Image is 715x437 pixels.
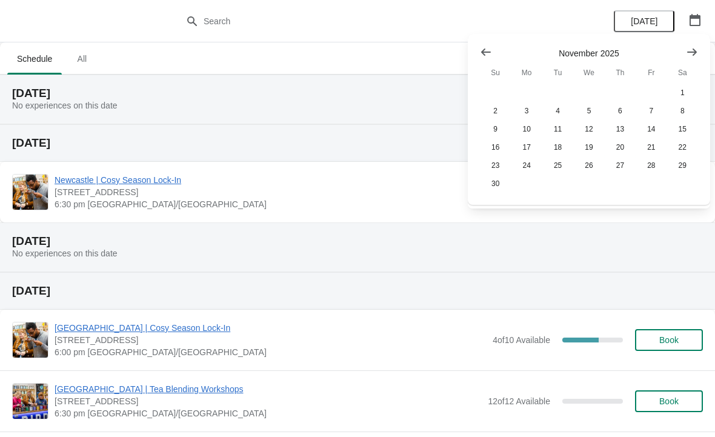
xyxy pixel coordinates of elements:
[542,102,573,120] button: Tuesday November 4 2025
[480,156,511,175] button: Sunday November 23 2025
[67,48,97,70] span: All
[614,10,674,32] button: [DATE]
[605,120,636,138] button: Thursday November 13 2025
[635,390,703,412] button: Book
[631,16,657,26] span: [DATE]
[480,138,511,156] button: Sunday November 16 2025
[636,102,667,120] button: Friday November 7 2025
[7,48,62,70] span: Schedule
[55,395,482,407] span: [STREET_ADDRESS]
[511,120,542,138] button: Monday November 10 2025
[493,335,550,345] span: 4 of 10 Available
[667,156,698,175] button: Saturday November 29 2025
[542,62,573,84] th: Tuesday
[667,102,698,120] button: Saturday November 8 2025
[605,62,636,84] th: Thursday
[605,102,636,120] button: Thursday November 6 2025
[511,138,542,156] button: Monday November 17 2025
[12,285,703,297] h2: [DATE]
[542,156,573,175] button: Tuesday November 25 2025
[480,175,511,193] button: Sunday November 30 2025
[13,384,48,419] img: Glasgow | Tea Blending Workshops | 215 Byres Road, Glasgow G12 8UD, UK | 6:30 pm Europe/London
[55,186,487,198] span: [STREET_ADDRESS]
[488,396,550,406] span: 12 of 12 Available
[635,329,703,351] button: Book
[55,198,487,210] span: 6:30 pm [GEOGRAPHIC_DATA]/[GEOGRAPHIC_DATA]
[55,383,482,395] span: [GEOGRAPHIC_DATA] | Tea Blending Workshops
[681,41,703,63] button: Show next month, December 2025
[55,334,487,346] span: [STREET_ADDRESS]
[203,10,536,32] input: Search
[636,138,667,156] button: Friday November 21 2025
[659,335,679,345] span: Book
[480,120,511,138] button: Sunday November 9 2025
[13,175,48,210] img: Newcastle | Cosy Season Lock-In | 123 Grainger Street, Newcastle upon Tyne NE1 5AE, UK | 6:30 pm ...
[659,396,679,406] span: Book
[605,138,636,156] button: Thursday November 20 2025
[12,235,703,247] h2: [DATE]
[667,138,698,156] button: Saturday November 22 2025
[573,62,604,84] th: Wednesday
[573,120,604,138] button: Wednesday November 12 2025
[573,156,604,175] button: Wednesday November 26 2025
[12,101,118,110] span: No experiences on this date
[636,62,667,84] th: Friday
[667,84,698,102] button: Saturday November 1 2025
[12,249,118,258] span: No experiences on this date
[573,102,604,120] button: Wednesday November 5 2025
[542,120,573,138] button: Tuesday November 11 2025
[55,322,487,334] span: [GEOGRAPHIC_DATA] | Cosy Season Lock-In
[573,138,604,156] button: Wednesday November 19 2025
[55,407,482,419] span: 6:30 pm [GEOGRAPHIC_DATA]/[GEOGRAPHIC_DATA]
[667,62,698,84] th: Saturday
[480,102,511,120] button: Sunday November 2 2025
[12,137,703,149] h2: [DATE]
[636,120,667,138] button: Friday November 14 2025
[542,138,573,156] button: Tuesday November 18 2025
[667,120,698,138] button: Saturday November 15 2025
[511,156,542,175] button: Monday November 24 2025
[12,87,703,99] h2: [DATE]
[55,174,487,186] span: Newcastle | Cosy Season Lock-In
[511,102,542,120] button: Monday November 3 2025
[605,156,636,175] button: Thursday November 27 2025
[480,62,511,84] th: Sunday
[511,62,542,84] th: Monday
[636,156,667,175] button: Friday November 28 2025
[55,346,487,358] span: 6:00 pm [GEOGRAPHIC_DATA]/[GEOGRAPHIC_DATA]
[475,41,497,63] button: Show previous month, October 2025
[13,322,48,358] img: Norwich | Cosy Season Lock-In | 9 Back Of The Inns, Norwich NR2 1PT, UK | 6:00 pm Europe/London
